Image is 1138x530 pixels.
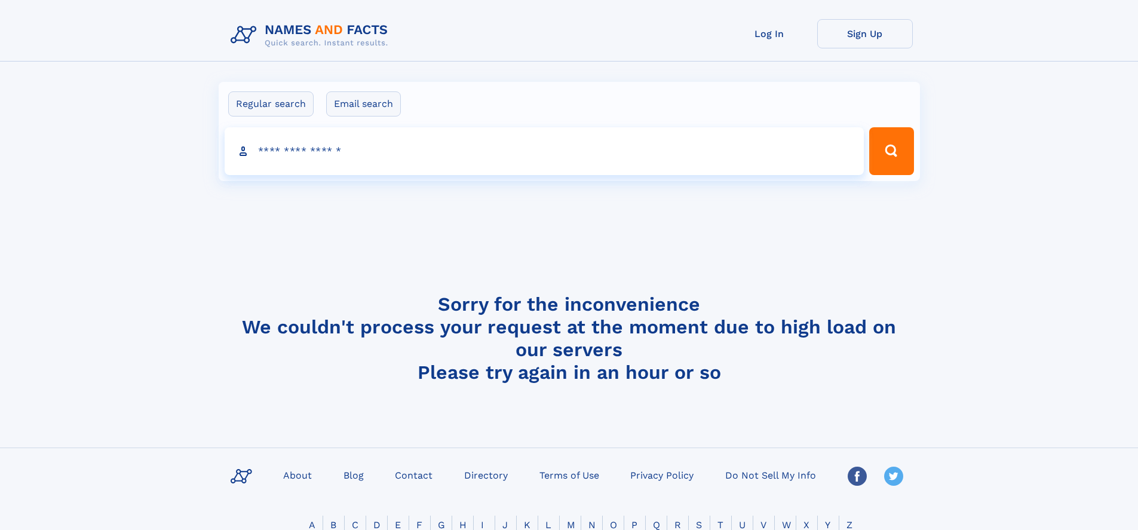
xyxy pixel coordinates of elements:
button: Search Button [869,127,913,175]
img: Twitter [884,467,903,486]
label: Email search [326,91,401,117]
h4: Sorry for the inconvenience We couldn't process your request at the moment due to high load on ou... [226,293,913,384]
input: search input [225,127,864,175]
img: Facebook [848,467,867,486]
a: Contact [390,466,437,483]
a: Log In [722,19,817,48]
a: Sign Up [817,19,913,48]
img: Logo Names and Facts [226,19,398,51]
a: Do Not Sell My Info [720,466,821,483]
a: Privacy Policy [625,466,698,483]
a: Terms of Use [535,466,604,483]
a: Blog [339,466,369,483]
a: About [278,466,317,483]
a: Directory [459,466,513,483]
label: Regular search [228,91,314,117]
